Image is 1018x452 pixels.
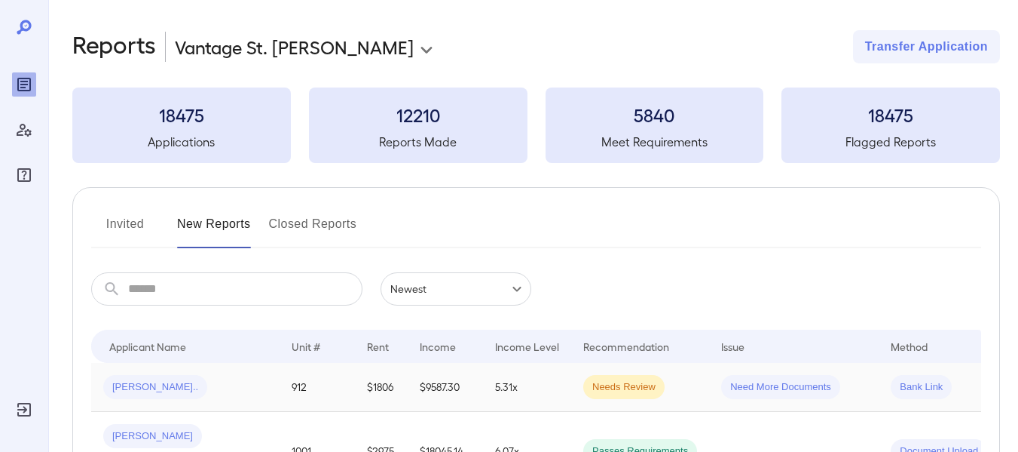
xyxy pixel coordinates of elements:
[309,133,527,151] h5: Reports Made
[103,380,207,395] span: [PERSON_NAME]..
[408,363,483,412] td: $9587.30
[12,118,36,142] div: Manage Users
[381,272,531,306] div: Newest
[781,133,1000,151] h5: Flagged Reports
[177,212,251,248] button: New Reports
[91,212,159,248] button: Invited
[269,212,357,248] button: Closed Reports
[546,103,764,127] h3: 5840
[309,103,527,127] h3: 12210
[355,363,408,412] td: $1806
[72,30,156,63] h2: Reports
[12,163,36,187] div: FAQ
[781,103,1000,127] h3: 18475
[583,337,669,355] div: Recommendation
[109,337,186,355] div: Applicant Name
[495,337,559,355] div: Income Level
[175,35,414,59] p: Vantage St. [PERSON_NAME]
[721,380,840,395] span: Need More Documents
[721,337,745,355] div: Issue
[72,88,1000,163] summary: 18475Applications12210Reports Made5840Meet Requirements18475Flagged Reports
[853,30,1000,63] button: Transfer Application
[483,363,571,412] td: 5.31x
[12,72,36,97] div: Reports
[72,133,291,151] h5: Applications
[280,363,355,412] td: 912
[292,337,320,355] div: Unit #
[103,429,202,444] span: [PERSON_NAME]
[546,133,764,151] h5: Meet Requirements
[583,380,665,395] span: Needs Review
[891,337,928,355] div: Method
[891,380,952,395] span: Bank Link
[420,337,456,355] div: Income
[367,337,391,355] div: Rent
[12,398,36,422] div: Log Out
[72,103,291,127] h3: 18475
